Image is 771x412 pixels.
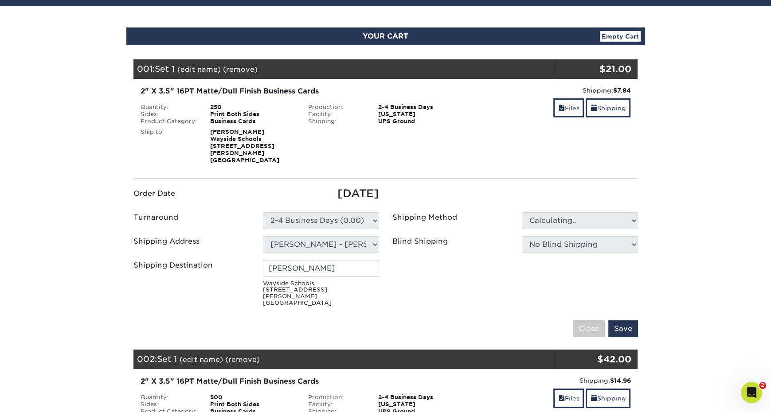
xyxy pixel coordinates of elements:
[372,111,470,118] div: [US_STATE]
[600,31,641,42] a: Empty Cart
[157,354,177,364] span: Set 1
[392,212,457,223] label: Shipping Method
[392,236,448,247] label: Blind Shipping
[204,111,301,118] div: Print Both Sides
[591,395,597,402] span: shipping
[134,401,204,408] div: Sides:
[613,87,630,94] strong: $7.84
[476,86,631,95] div: Shipping:
[134,104,204,111] div: Quantity:
[204,401,301,408] div: Print Both Sides
[610,377,630,384] strong: $14.96
[225,355,260,364] a: (remove)
[180,355,223,364] a: (edit name)
[133,236,200,247] label: Shipping Address
[134,111,204,118] div: Sides:
[301,118,372,125] div: Shipping:
[133,260,213,271] label: Shipping Destination
[263,280,379,307] small: Wayside Schools [STREET_ADDRESS][PERSON_NAME] [GEOGRAPHIC_DATA]
[134,118,204,125] div: Product Category:
[372,118,470,125] div: UPS Ground
[204,118,301,125] div: Business Cards
[476,376,631,385] div: Shipping:
[554,353,631,366] div: $42.00
[133,59,554,79] div: 001:
[210,128,279,163] strong: [PERSON_NAME] Wayside Schools [STREET_ADDRESS][PERSON_NAME] [GEOGRAPHIC_DATA]
[134,128,204,164] div: Ship to:
[741,382,762,403] iframe: Intercom live chat
[372,401,470,408] div: [US_STATE]
[301,104,372,111] div: Production:
[558,395,564,402] span: files
[204,394,301,401] div: 500
[204,104,301,111] div: 250
[141,86,463,97] div: 2" X 3.5" 16PT Matte/Dull Finish Business Cards
[553,389,584,408] a: Files
[301,394,372,401] div: Production:
[553,98,584,117] a: Files
[301,401,372,408] div: Facility:
[177,65,221,74] a: (edit name)
[155,64,175,74] span: Set 1
[134,394,204,401] div: Quantity:
[554,62,631,76] div: $21.00
[586,98,630,117] a: Shipping
[263,186,379,202] div: [DATE]
[133,350,554,369] div: 002:
[223,65,258,74] a: (remove)
[591,105,597,112] span: shipping
[133,212,178,223] label: Turnaround
[608,320,638,337] input: Save
[141,376,463,387] div: 2" X 3.5" 16PT Matte/Dull Finish Business Cards
[372,394,470,401] div: 2-4 Business Days
[363,32,408,40] span: YOUR CART
[759,382,766,389] span: 2
[573,320,605,337] input: Close
[558,105,564,112] span: files
[372,104,470,111] div: 2-4 Business Days
[586,389,630,408] a: Shipping
[301,111,372,118] div: Facility:
[133,188,175,199] label: Order Date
